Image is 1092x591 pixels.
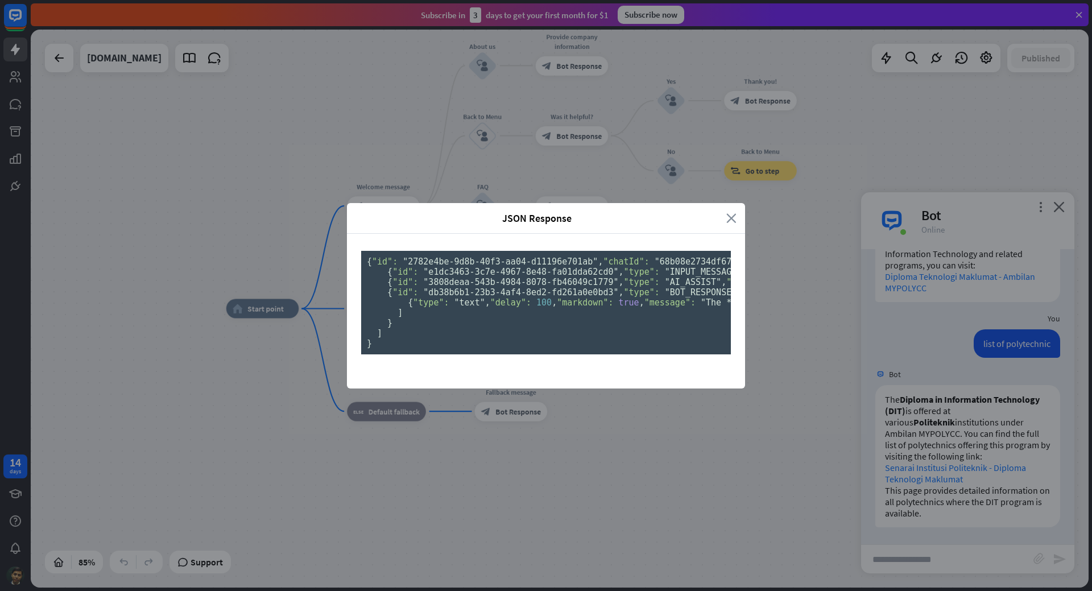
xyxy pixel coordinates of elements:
span: "68b08e2734df670007e2c858" [655,257,788,267]
span: "id": [392,277,418,287]
span: "message": [644,297,696,308]
span: "markdown": [557,297,613,308]
span: JSON Response [355,212,718,225]
span: "db38b6b1-23b3-4af4-8ed2-fd261a0e0bd3" [423,287,618,297]
span: "type": [624,277,660,287]
span: "BOT_RESPONSE" [665,287,737,297]
span: "id": [392,267,418,277]
span: "type": [413,297,449,308]
span: "3808deaa-543b-4984-8078-fb46049c1779" [423,277,618,287]
span: 100 [536,297,552,308]
button: Open LiveChat chat widget [9,5,43,39]
span: "e1dc3463-3c7e-4967-8e48-fa01dda62cd0" [423,267,618,277]
i: close [726,212,737,225]
span: "chatId": [603,257,649,267]
span: "AI_ASSIST" [665,277,721,287]
span: "id": [392,287,418,297]
span: true [619,297,639,308]
span: "text" [454,297,485,308]
span: "SOURCE": [726,277,772,287]
span: "INPUT_MESSAGE" [665,267,742,277]
span: "delay": [490,297,531,308]
span: "type": [624,267,660,277]
span: "type": [624,287,660,297]
pre: { , , , , , , , { , , , , , , }, [ , , , , ], [ { , , }, { , , }, { , , [ { , , , } ] } ] } [361,251,731,354]
span: "id": [372,257,398,267]
span: "2782e4be-9d8b-40f3-aa04-d11196e701ab" [403,257,598,267]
